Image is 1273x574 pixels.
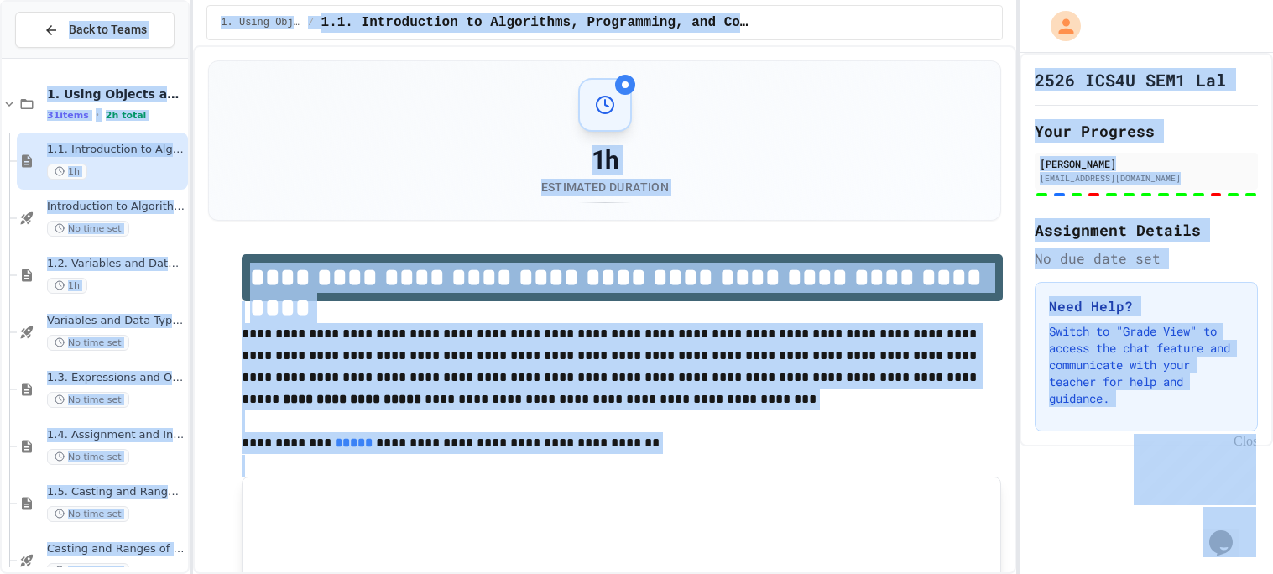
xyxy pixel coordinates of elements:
span: 1.1. Introduction to Algorithms, Programming, and Compilers [47,143,185,157]
span: • [96,108,99,122]
span: 31 items [47,110,89,121]
span: 1.5. Casting and Ranges of Values [47,485,185,499]
span: No time set [47,449,129,465]
span: 1h [47,278,87,294]
span: Casting and Ranges of variables - Quiz [47,542,185,556]
div: [PERSON_NAME] [1040,156,1253,171]
div: No due date set [1035,248,1258,269]
div: My Account [1033,7,1085,45]
span: 1h [47,164,87,180]
span: 1.1. Introduction to Algorithms, Programming, and Compilers [321,13,751,33]
button: Back to Teams [15,12,175,48]
span: No time set [47,506,129,522]
span: / [308,16,314,29]
span: 2h total [106,110,147,121]
span: 1.4. Assignment and Input [47,428,185,442]
h2: Assignment Details [1035,218,1258,242]
span: Back to Teams [69,21,147,39]
p: Switch to "Grade View" to access the chat feature and communicate with your teacher for help and ... [1049,323,1244,407]
span: 1.2. Variables and Data Types [47,257,185,271]
span: No time set [47,335,129,351]
span: No time set [47,392,129,408]
span: 1. Using Objects and Methods [221,16,301,29]
span: Introduction to Algorithms, Programming, and Compilers [47,200,185,214]
span: No time set [47,221,129,237]
h1: 2526 ICS4U SEM1 Lal [1035,68,1226,91]
span: 1. Using Objects and Methods [47,86,185,102]
div: Estimated Duration [541,179,669,196]
h2: Your Progress [1035,119,1258,143]
h3: Need Help? [1049,296,1244,316]
iframe: chat widget [1134,434,1256,505]
div: Chat with us now!Close [7,7,116,107]
iframe: chat widget [1203,507,1256,557]
span: Variables and Data Types - Quiz [47,314,185,328]
div: 1h [541,145,669,175]
div: [EMAIL_ADDRESS][DOMAIN_NAME] [1040,172,1253,185]
span: 1.3. Expressions and Output [New] [47,371,185,385]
